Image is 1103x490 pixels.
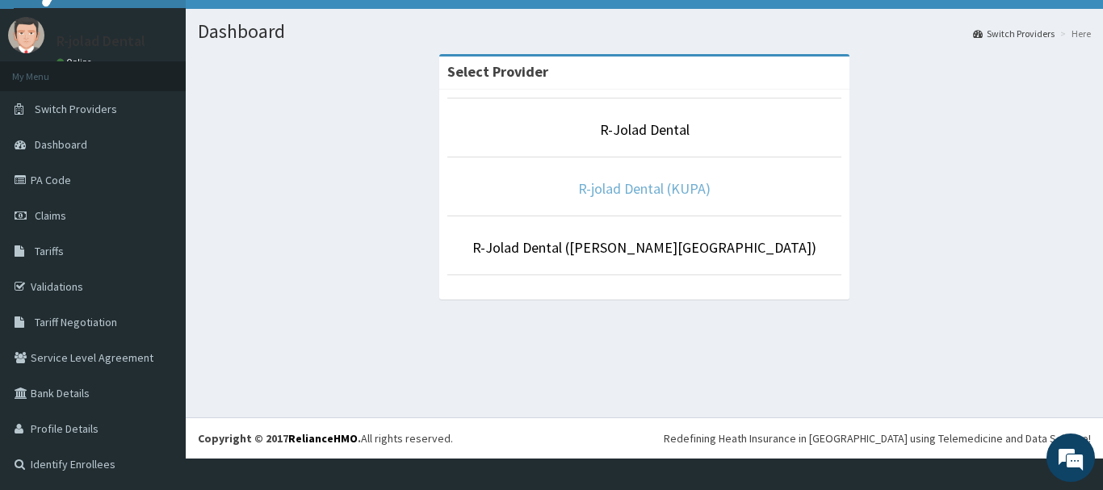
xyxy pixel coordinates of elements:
[600,120,690,139] a: R-Jolad Dental
[664,430,1091,446] div: Redefining Heath Insurance in [GEOGRAPHIC_DATA] using Telemedicine and Data Science!
[57,57,95,68] a: Online
[35,244,64,258] span: Tariffs
[578,179,711,198] a: R-jolad Dental (KUPA)
[973,27,1055,40] a: Switch Providers
[1056,27,1091,40] li: Here
[35,137,87,152] span: Dashboard
[8,17,44,53] img: User Image
[198,431,361,446] strong: Copyright © 2017 .
[35,102,117,116] span: Switch Providers
[198,21,1091,42] h1: Dashboard
[35,315,117,329] span: Tariff Negotiation
[35,208,66,223] span: Claims
[447,62,548,81] strong: Select Provider
[186,417,1103,459] footer: All rights reserved.
[472,238,816,257] a: R-Jolad Dental ([PERSON_NAME][GEOGRAPHIC_DATA])
[57,34,145,48] p: R-jolad Dental
[288,431,358,446] a: RelianceHMO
